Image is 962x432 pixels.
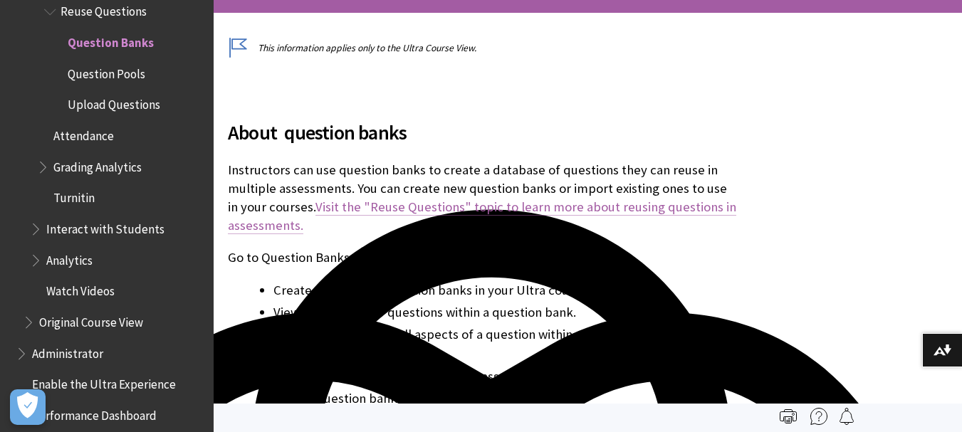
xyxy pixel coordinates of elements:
span: Performance Dashboard [32,404,157,423]
span: Question Pools [68,62,145,81]
li: Add, edit, and delete all aspects of a question within new and existing question banks. [273,325,737,364]
span: Interact with Students [46,217,164,236]
li: Import question banks from Original courses to Ultra. [273,389,737,409]
span: Turnitin [53,186,95,206]
span: Grading Analytics [53,155,142,174]
a: Visit the "Reuse Questions" topic to learn more about reusing questions in assessments. [228,199,736,234]
span: Upload Questions [68,93,160,112]
p: Go to Question Banks to: [228,248,737,267]
span: Attendance [53,124,114,143]
img: Print [780,408,797,425]
p: Instructors can use question banks to create a database of questions they can reuse in multiple a... [228,161,737,236]
span: About question banks [228,117,737,147]
li: View and search for questions within a question bank. [273,302,737,322]
span: Analytics [46,248,93,268]
p: This information applies only to the Ultra Course View. [228,41,737,55]
li: Create new, empty question banks in your Ultra courses. [273,280,737,300]
span: Administrator [32,342,103,361]
span: Question Banks [68,31,154,50]
span: Watch Videos [46,279,115,298]
li: Copy questions from other banks or assessments into a question bank. [273,367,737,386]
span: Enable the Ultra Experience [32,372,176,391]
button: Open Preferences [10,389,46,425]
span: Original Course View [39,310,143,330]
img: More help [810,408,827,425]
img: Follow this page [838,408,855,425]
